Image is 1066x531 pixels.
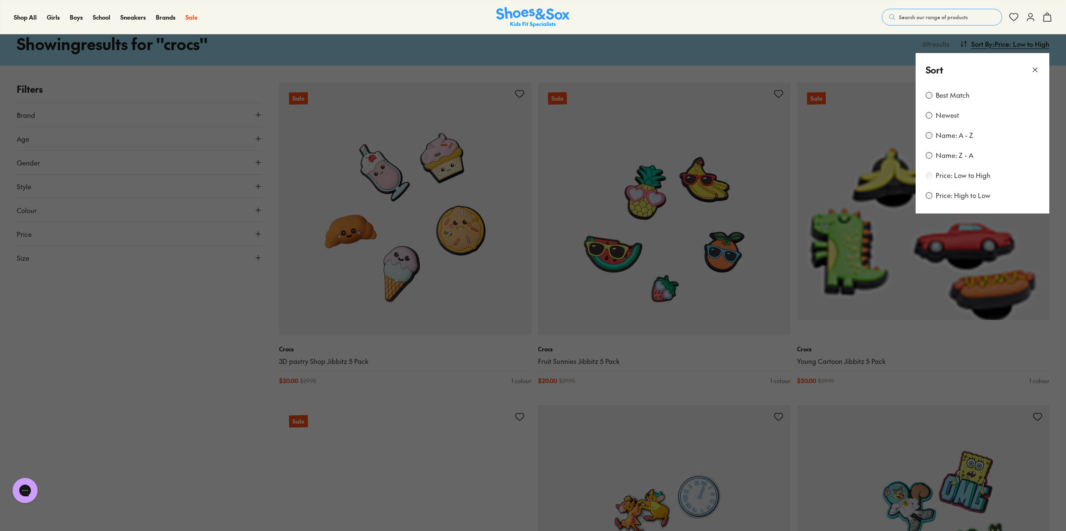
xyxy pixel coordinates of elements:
span: Girls [47,13,60,21]
a: Girls [47,13,60,22]
span: Brands [156,13,175,21]
img: SNS_Logo_Responsive.svg [496,7,570,28]
span: School [93,13,110,21]
label: Newest [936,111,959,120]
span: Sale [185,13,198,21]
label: Name: Z - A [936,151,973,160]
label: Name: A - Z [936,131,973,140]
span: Sneakers [120,13,146,21]
a: Boys [70,13,83,22]
iframe: Gorgias live chat messenger [8,475,42,506]
button: Search our range of products [882,9,1002,25]
span: Shop All [14,13,37,21]
a: Shop All [14,13,37,22]
span: Boys [70,13,83,21]
span: Search our range of products [899,13,968,21]
a: Brands [156,13,175,22]
p: Sort [926,63,943,77]
label: Best Match [936,91,970,100]
label: Price: High to Low [936,191,990,200]
label: Price: Low to High [936,171,990,180]
a: School [93,13,110,22]
a: Shoes & Sox [496,7,570,28]
a: Sneakers [120,13,146,22]
a: Sale [185,13,198,22]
